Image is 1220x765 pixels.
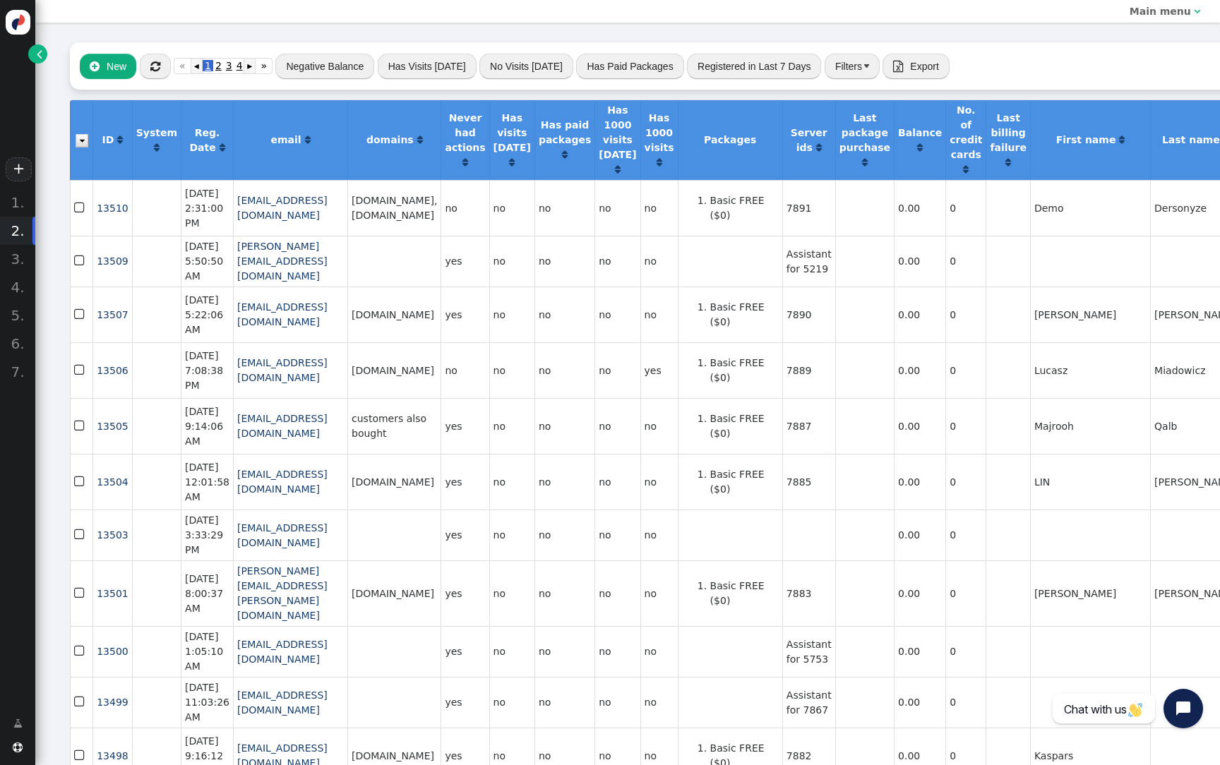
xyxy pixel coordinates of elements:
b: Server ids [791,127,827,153]
td: 7890 [782,287,835,342]
span: 4 [234,60,245,71]
b: Has 1000 visits [645,112,674,153]
td: yes [441,398,489,454]
span: Click to sort [963,164,969,174]
td: yes [441,560,489,626]
a:  [509,157,515,168]
span:  [74,584,87,603]
td: no [534,677,594,728]
td: yes [441,287,489,342]
td: no [489,677,534,728]
span:  [74,525,87,544]
a: [EMAIL_ADDRESS][DOMAIN_NAME] [237,469,328,495]
li: Basic FREE ($0) [710,300,779,330]
td: no [594,560,640,626]
td: no [640,398,678,454]
td: no [534,510,594,560]
b: Reg. Date [189,127,220,153]
td: no [640,454,678,510]
a:  [1119,134,1125,145]
td: no [489,180,534,236]
b: Has 1000 visits [DATE] [599,104,636,160]
td: no [594,287,640,342]
b: Last name [1162,134,1220,145]
span: Click to sort [816,143,822,152]
b: Packages [704,134,756,145]
span: 3 [224,60,234,71]
button: No Visits [DATE] [479,54,573,79]
span: [DATE] 8:00:37 AM [185,573,223,614]
td: [PERSON_NAME] [1030,560,1150,626]
li: Basic FREE ($0) [710,356,779,385]
td: 0 [945,677,986,728]
button: New [80,54,136,79]
span: 13509 [97,255,128,267]
b: Last billing failure [990,112,1027,153]
td: 0 [945,180,986,236]
a: ▸ [244,58,255,74]
img: logo-icon.svg [6,10,30,35]
td: yes [441,236,489,287]
td: no [489,287,534,342]
button: Registered in Last 7 Days [687,54,821,79]
a:  [154,142,160,153]
span:  [74,472,87,491]
a: [PERSON_NAME][EMAIL_ADDRESS][DOMAIN_NAME] [237,241,328,282]
td: [DOMAIN_NAME] [347,287,441,342]
a: « [174,58,191,74]
span: 1 [203,60,213,71]
td: yes [640,342,678,398]
td: no [534,180,594,236]
span: 13507 [97,309,128,320]
td: 7891 [782,180,835,236]
span:  [74,641,87,661]
span: Click to sort [1005,157,1011,167]
a:  [220,142,225,153]
span: [DATE] 12:01:58 AM [185,462,229,502]
td: no [534,398,594,454]
span: Click to sort [417,135,423,145]
a: [EMAIL_ADDRESS][DOMAIN_NAME] [237,195,328,221]
span: Click to sort [917,143,923,152]
td: no [489,510,534,560]
td: 0.00 [894,287,945,342]
td: no [489,236,534,287]
td: no [489,626,534,677]
span: [DATE] 2:31:00 PM [185,188,223,229]
a: [EMAIL_ADDRESS][DOMAIN_NAME] [237,301,328,327]
button:  Export [883,54,950,79]
td: no [640,510,678,560]
td: no [594,454,640,510]
span: Click to sort [657,157,662,167]
button: Filters [825,54,880,79]
img: icon_dropdown_trigger.png [76,134,88,147]
td: no [534,560,594,626]
b: ID [102,134,114,145]
span:  [13,716,23,731]
li: Basic FREE ($0) [710,193,779,223]
span:  [893,61,903,72]
td: yes [441,510,489,560]
td: no [489,454,534,510]
td: 0.00 [894,510,945,560]
td: no [534,454,594,510]
td: no [534,287,594,342]
a:  [963,164,969,175]
b: System [136,127,177,138]
span:  [74,305,87,324]
a: 13505 [97,421,128,432]
span: Click to sort [615,164,621,174]
a: [EMAIL_ADDRESS][DOMAIN_NAME] [237,689,328,716]
a: 13499 [97,697,128,708]
td: [DOMAIN_NAME] [347,454,441,510]
a:  [657,157,662,168]
span: [DATE] 11:03:26 AM [185,682,229,723]
td: 7887 [782,398,835,454]
span: Click to sort [562,150,568,159]
span: 13503 [97,529,128,541]
a:  [1005,157,1011,168]
span: Click to sort [509,157,515,167]
a:  [862,157,868,168]
b: Never had actions [445,112,485,153]
td: no [534,626,594,677]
